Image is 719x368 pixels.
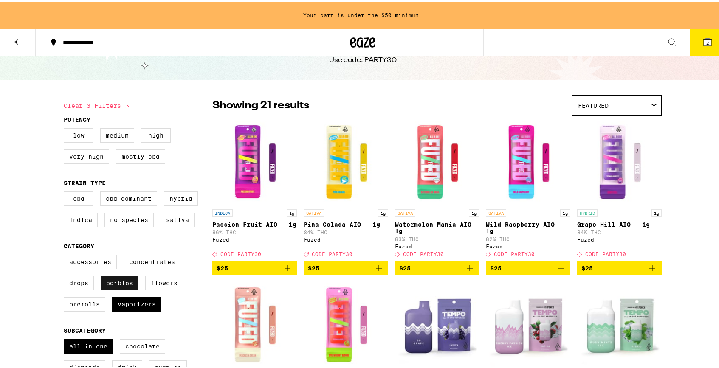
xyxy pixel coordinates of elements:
label: Medium [100,126,134,141]
button: Clear 3 filters [64,93,133,115]
span: $25 [217,263,228,270]
label: Low [64,126,93,141]
p: SATIVA [395,208,415,215]
p: 86% THC [212,228,297,233]
p: 83% THC [395,235,479,240]
p: Grape Hill AIO - 1g [577,219,662,226]
p: 84% THC [304,228,388,233]
label: No Species [104,211,154,225]
label: Indica [64,211,98,225]
label: Chocolate [120,337,165,352]
p: Watermelon Mania AIO - 1g [395,219,479,233]
img: Fuzed - Pina Colada AIO - 1g [304,118,388,203]
label: Hybrid [164,190,198,204]
img: Fuzed - Grape Hill AIO - 1g [577,118,662,203]
button: Add to bag [486,259,570,274]
span: $25 [490,263,502,270]
label: CBD [64,190,93,204]
span: CODE PARTY30 [494,250,535,255]
p: Passion Fruit AIO - 1g [212,219,297,226]
p: 1g [560,208,570,215]
button: Add to bag [577,259,662,274]
legend: Potency [64,115,90,121]
p: SATIVA [304,208,324,215]
label: High [141,126,171,141]
label: Concentrates [124,253,180,267]
a: Open page for Watermelon Mania AIO - 1g from Fuzed [395,118,479,259]
p: 82% THC [486,235,570,240]
p: Wild Raspberry AIO - 1g [486,219,570,233]
span: CODE PARTY30 [403,250,444,255]
div: Fuzed [395,242,479,247]
label: Edibles [101,274,138,289]
img: Fuzed - Watermelon Mania AIO - 1g [395,118,479,203]
div: Fuzed [304,235,388,241]
span: $25 [399,263,411,270]
span: Featured [578,101,609,107]
button: Add to bag [304,259,388,274]
label: Mostly CBD [116,148,165,162]
label: CBD Dominant [100,190,157,204]
div: Fuzed [212,235,297,241]
img: Tempo - OG Grape AIO - 1g [395,281,479,365]
span: 2 [706,39,709,44]
img: Fuzed - Wild Raspberry AIO - 1g [486,118,570,203]
p: Pina Colada AIO - 1g [304,219,388,226]
label: Accessories [64,253,117,267]
p: INDICA [212,208,233,215]
a: Open page for Pina Colada AIO - 1g from Fuzed [304,118,388,259]
label: Very High [64,148,109,162]
label: Vaporizers [112,295,161,310]
span: CODE PARTY30 [585,250,626,255]
legend: Strain Type [64,178,106,185]
button: Add to bag [395,259,479,274]
label: Prerolls [64,295,105,310]
a: Open page for Grape Hill AIO - 1g from Fuzed [577,118,662,259]
label: Drops [64,274,94,289]
span: $25 [308,263,319,270]
span: CODE PARTY30 [220,250,261,255]
p: 1g [287,208,297,215]
a: Open page for Wild Raspberry AIO - 1g from Fuzed [486,118,570,259]
img: Fuzed - Strawberry Blonde AIO - 1g [304,281,388,365]
span: Hi. Need any help? [5,6,61,13]
legend: Subcategory [64,326,106,332]
p: 1g [469,208,479,215]
p: HYBRID [577,208,598,215]
a: Open page for Passion Fruit AIO - 1g from Fuzed [212,118,297,259]
label: Sativa [161,211,195,225]
p: 84% THC [577,228,662,233]
p: Showing 21 results [212,97,309,111]
legend: Category [64,241,94,248]
label: All-In-One [64,337,113,352]
button: Add to bag [212,259,297,274]
p: 1g [651,208,662,215]
div: Fuzed [577,235,662,241]
label: Flowers [145,274,183,289]
p: SATIVA [486,208,506,215]
img: Tempo - Kush Mints Ice AIO - 1g [577,281,662,365]
div: Fuzed [486,242,570,247]
div: Use code: PARTY30 [329,54,397,63]
img: Tempo - Cherry Passion Ice AIO - 1g [486,281,570,365]
span: $25 [581,263,593,270]
img: Fuzed - Peaches and Cream AIO - 1g [212,281,297,365]
span: CODE PARTY30 [312,250,352,255]
p: 1g [378,208,388,215]
img: Fuzed - Passion Fruit AIO - 1g [212,118,297,203]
